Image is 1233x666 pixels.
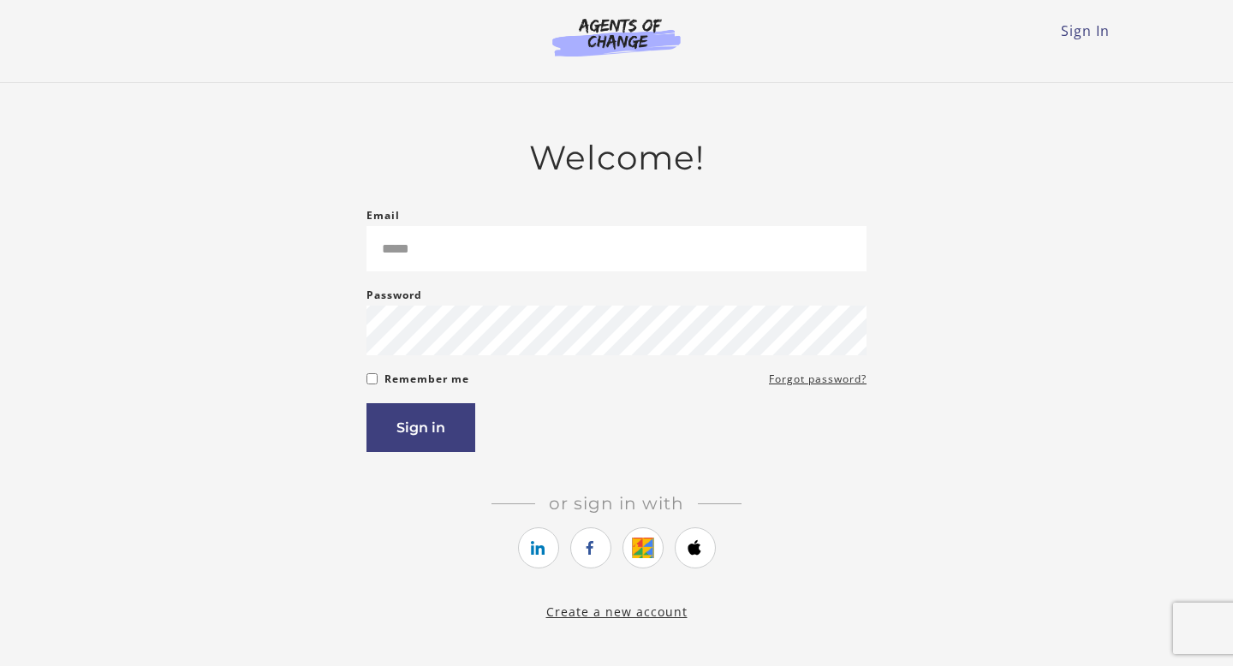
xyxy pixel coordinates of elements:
[366,285,422,306] label: Password
[769,369,867,389] a: Forgot password?
[622,527,664,568] a: https://courses.thinkific.com/users/auth/google?ss%5Breferral%5D=&ss%5Buser_return_to%5D=&ss%5Bvi...
[366,138,867,178] h2: Welcome!
[570,527,611,568] a: https://courses.thinkific.com/users/auth/facebook?ss%5Breferral%5D=&ss%5Buser_return_to%5D=&ss%5B...
[518,527,559,568] a: https://courses.thinkific.com/users/auth/linkedin?ss%5Breferral%5D=&ss%5Buser_return_to%5D=&ss%5B...
[366,403,475,452] button: Sign in
[546,604,688,620] a: Create a new account
[534,17,699,56] img: Agents of Change Logo
[675,527,716,568] a: https://courses.thinkific.com/users/auth/apple?ss%5Breferral%5D=&ss%5Buser_return_to%5D=&ss%5Bvis...
[366,205,400,226] label: Email
[1061,21,1110,40] a: Sign In
[384,369,469,389] label: Remember me
[535,493,698,514] span: Or sign in with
